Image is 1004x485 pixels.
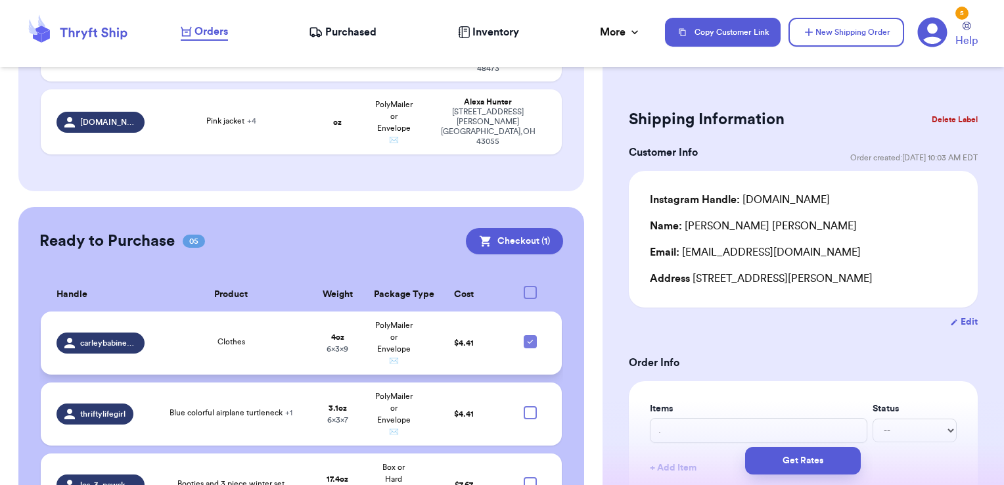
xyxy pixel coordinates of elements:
th: Weight [309,278,365,312]
a: Purchased [309,24,377,40]
a: 5 [917,17,947,47]
span: 05 [183,235,205,248]
span: Instagram Handle: [650,195,740,205]
button: New Shipping Order [788,18,904,47]
span: [DOMAIN_NAME][PERSON_NAME] [80,117,137,127]
div: [EMAIL_ADDRESS][DOMAIN_NAME] [650,244,957,260]
th: Product [152,278,309,312]
span: carleybabineaux [80,338,137,348]
button: Delete Label [926,105,983,134]
h2: Shipping Information [629,109,785,130]
span: Purchased [325,24,377,40]
h3: Order Info [629,355,978,371]
span: $ 4.41 [454,339,474,347]
span: Clothes [217,338,245,346]
span: Order created: [DATE] 10:03 AM EDT [850,152,978,163]
div: More [600,24,641,40]
div: Alexa Hunter [430,97,546,107]
span: Name: [650,221,682,231]
strong: 4 oz [331,333,344,341]
button: Get Rates [745,447,861,474]
span: Handle [57,288,87,302]
span: PolyMailer or Envelope ✉️ [375,321,413,365]
span: thriftylifegirl [80,409,126,419]
span: 6 x 3 x 7 [327,416,348,424]
div: [STREET_ADDRESS][PERSON_NAME] [GEOGRAPHIC_DATA] , OH 43055 [430,107,546,147]
span: 6 x 3 x 9 [327,345,348,353]
span: Inventory [472,24,519,40]
strong: oz [333,118,342,126]
h3: Customer Info [629,145,698,160]
button: Edit [950,315,978,329]
span: Pink jacket [206,117,256,125]
span: + 1 [285,409,292,417]
span: Orders [194,24,228,39]
label: Status [873,402,957,415]
label: Items [650,402,867,415]
span: $ 4.41 [454,410,474,418]
span: + 4 [247,117,256,125]
div: [DOMAIN_NAME] [650,192,830,208]
span: PolyMailer or Envelope ✉️ [375,101,413,144]
a: Help [955,22,978,49]
strong: 3.1 oz [329,404,347,412]
button: Copy Customer Link [665,18,781,47]
h2: Ready to Purchase [39,231,175,252]
button: Checkout (1) [466,228,563,254]
div: [STREET_ADDRESS][PERSON_NAME] [650,271,957,287]
span: Blue colorful airplane turtleneck [170,409,292,417]
div: 5 [955,7,969,20]
strong: 17.4 oz [327,475,348,483]
a: Inventory [458,24,519,40]
span: PolyMailer or Envelope ✉️ [375,392,413,436]
span: Address [650,273,690,284]
span: Email: [650,247,679,258]
th: Package Type [366,278,422,312]
th: Cost [422,278,506,312]
a: Orders [181,24,228,41]
div: [PERSON_NAME] [PERSON_NAME] [650,218,857,234]
span: Help [955,33,978,49]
